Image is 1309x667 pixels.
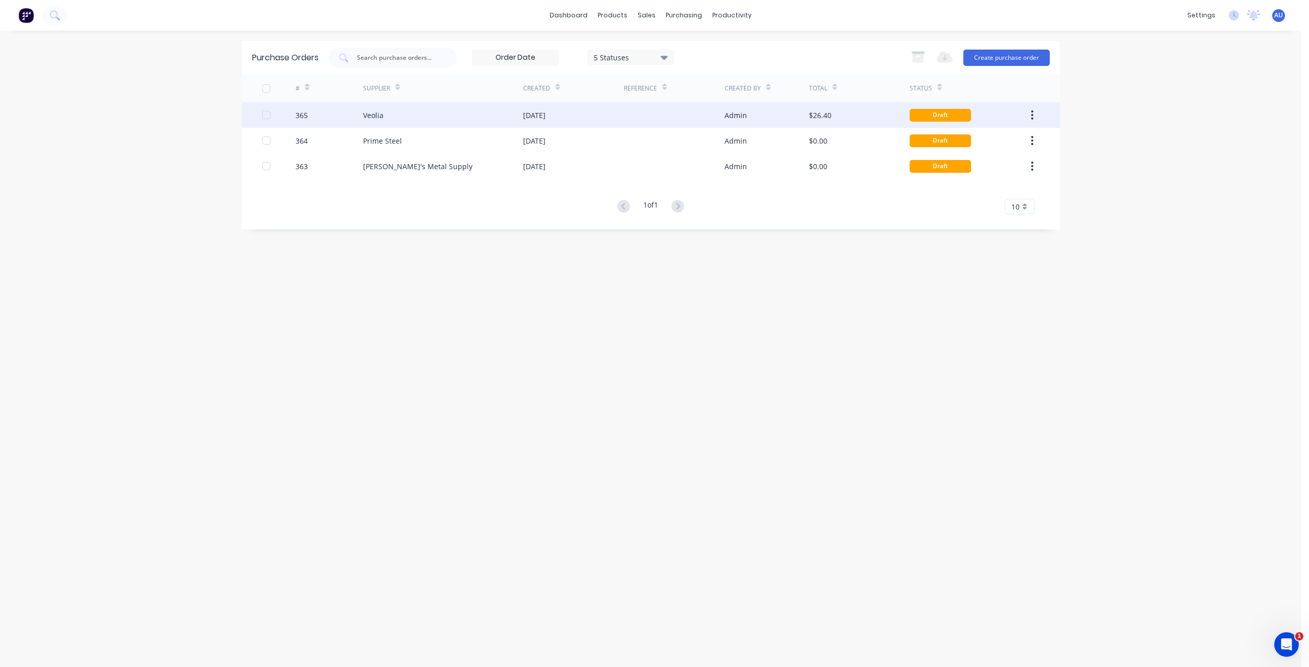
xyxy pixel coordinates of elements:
[910,134,971,147] div: Draft
[593,8,633,23] div: products
[809,84,827,93] div: Total
[633,8,661,23] div: sales
[624,84,657,93] div: Reference
[363,110,383,121] div: Veolia
[809,161,827,172] div: $0.00
[523,110,546,121] div: [DATE]
[809,135,827,146] div: $0.00
[809,110,831,121] div: $26.40
[523,161,546,172] div: [DATE]
[725,84,761,93] div: Created By
[725,161,747,172] div: Admin
[643,199,658,214] div: 1 of 1
[296,110,308,121] div: 365
[356,53,441,63] input: Search purchase orders...
[296,84,300,93] div: #
[252,52,319,64] div: Purchase Orders
[963,50,1050,66] button: Create purchase order
[472,50,558,65] input: Order Date
[363,135,402,146] div: Prime Steel
[707,8,757,23] div: productivity
[1011,201,1020,212] span: 10
[725,110,747,121] div: Admin
[1182,8,1221,23] div: settings
[910,84,932,93] div: Status
[18,8,34,23] img: Factory
[594,52,667,62] div: 5 Statuses
[725,135,747,146] div: Admin
[910,160,971,173] div: Draft
[1295,632,1303,640] span: 1
[1274,11,1283,20] span: AU
[363,84,390,93] div: Supplier
[296,135,308,146] div: 364
[545,8,593,23] a: dashboard
[296,161,308,172] div: 363
[363,161,472,172] div: [PERSON_NAME]'s Metal Supply
[661,8,707,23] div: purchasing
[910,109,971,122] div: Draft
[1274,632,1299,657] iframe: Intercom live chat
[523,84,550,93] div: Created
[523,135,546,146] div: [DATE]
